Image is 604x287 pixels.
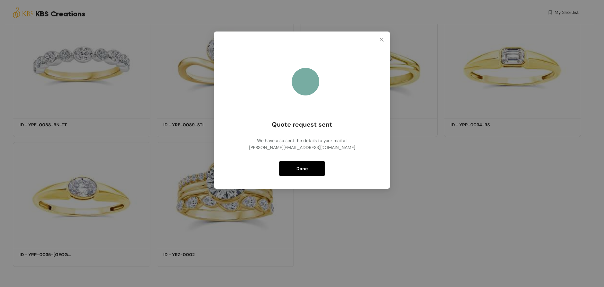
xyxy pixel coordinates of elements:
[226,120,377,137] div: Quote request sent
[279,161,325,176] button: Done
[379,37,384,42] span: close
[264,44,340,120] div: animation
[296,165,308,172] span: Done
[226,144,377,151] div: [PERSON_NAME][EMAIL_ADDRESS][DOMAIN_NAME]
[373,32,390,49] button: Close
[226,137,377,144] div: We have also sent the details to your mail at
